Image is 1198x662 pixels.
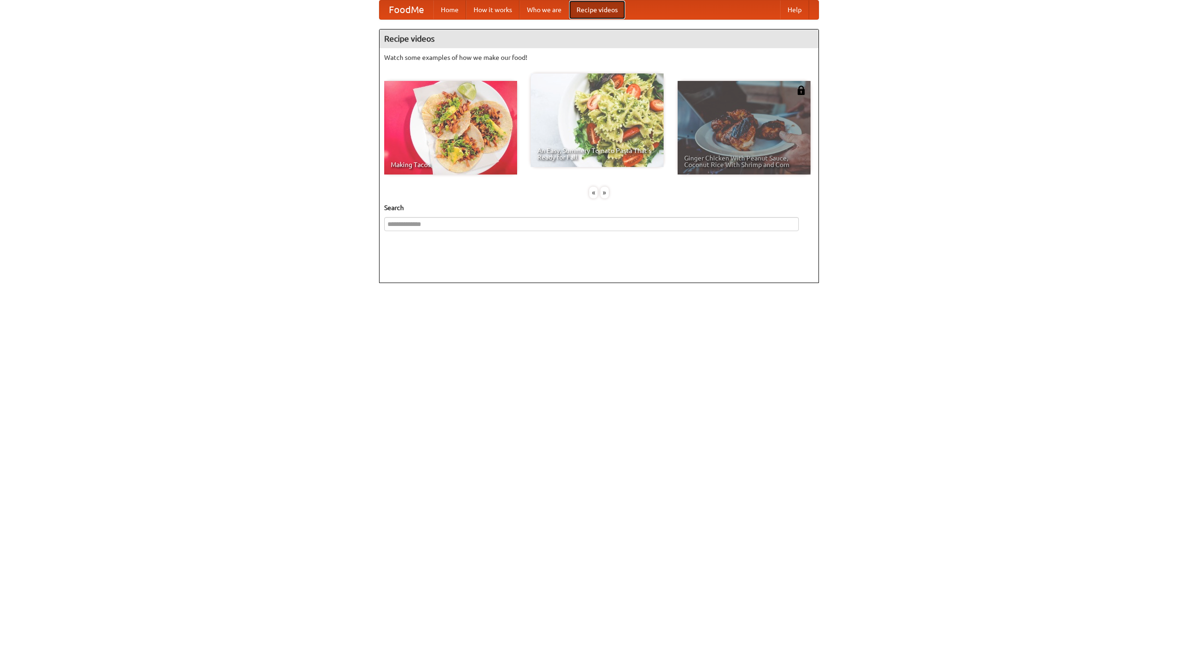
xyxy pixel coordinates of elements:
div: « [589,187,598,198]
a: An Easy, Summery Tomato Pasta That's Ready for Fall [531,73,664,167]
span: Making Tacos [391,161,511,168]
a: FoodMe [380,0,433,19]
p: Watch some examples of how we make our food! [384,53,814,62]
h5: Search [384,203,814,212]
a: How it works [466,0,519,19]
a: Home [433,0,466,19]
div: » [600,187,609,198]
h4: Recipe videos [380,29,818,48]
a: Recipe videos [569,0,625,19]
a: Who we are [519,0,569,19]
a: Help [780,0,809,19]
span: An Easy, Summery Tomato Pasta That's Ready for Fall [537,147,657,160]
a: Making Tacos [384,81,517,175]
img: 483408.png [796,86,806,95]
